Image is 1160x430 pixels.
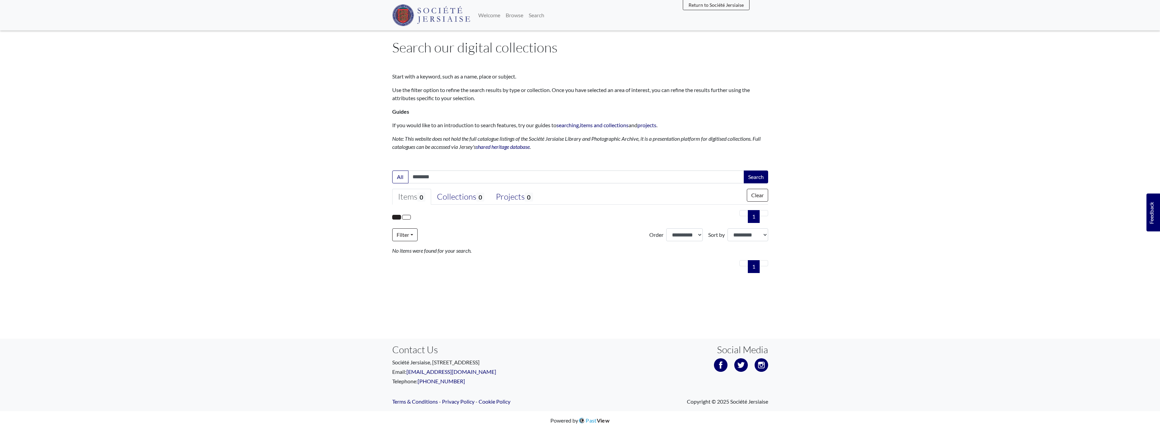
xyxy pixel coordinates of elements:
[525,193,533,202] span: 0
[580,122,629,128] a: items and collections
[586,417,610,424] span: Past
[556,122,579,128] a: searching
[744,171,768,183] button: Search
[392,344,575,356] h3: Contact Us
[392,377,575,385] p: Telephone:
[479,398,510,405] a: Cookie Policy
[689,2,744,8] span: Return to Société Jersiaise
[392,86,768,102] p: Use the filter option to refine the search results by type or collection. Once you have selected ...
[747,189,768,202] button: Clear
[408,171,744,183] input: Enter one or more search terms...
[687,398,768,406] span: Copyright © 2025 Société Jersiaise
[637,122,656,128] a: projects
[739,210,748,223] li: Previous page
[737,210,768,223] nav: pagination
[442,398,474,405] a: Privacy Policy
[649,231,663,239] label: Order
[392,4,470,26] img: Société Jersiaise
[392,121,768,129] p: If you would like to an introduction to search features, try our guides to , and .
[708,231,725,239] label: Sort by
[496,192,533,202] div: Projects
[406,368,496,375] a: [EMAIL_ADDRESS][DOMAIN_NAME]
[392,171,408,183] button: All
[476,193,484,202] span: 0
[392,247,471,254] em: No items were found for your search.
[717,344,768,356] h3: Social Media
[392,72,768,81] p: Start with a keyword, such as a name, place or subject.
[392,398,438,405] a: Terms & Conditions
[398,192,425,202] div: Items
[392,358,575,366] p: Société Jersiaise, [STREET_ADDRESS]
[739,260,748,273] li: Previous page
[476,143,530,150] a: shared heritage database
[578,417,610,424] a: PastView
[748,210,760,223] span: Goto page 1
[476,8,503,22] a: Welcome
[737,260,768,273] nav: pagination
[1147,202,1155,224] span: Feedback
[748,260,760,273] span: Goto page 1
[392,135,761,150] em: Note: This website does not hold the full catalogue listings of the Société Jersiaise Library and...
[392,228,418,241] a: Filter
[550,416,610,425] div: Powered by
[1146,194,1160,231] a: Would you like to provide feedback?
[392,39,768,55] h1: Search our digital collections
[392,3,470,28] a: Société Jersiaise logo
[503,8,526,22] a: Browse
[437,192,484,202] div: Collections
[597,417,610,424] span: View
[417,193,425,202] span: 0
[526,8,547,22] a: Search
[418,378,465,384] a: [PHONE_NUMBER]
[392,108,409,115] strong: Guides
[392,368,575,376] p: Email:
